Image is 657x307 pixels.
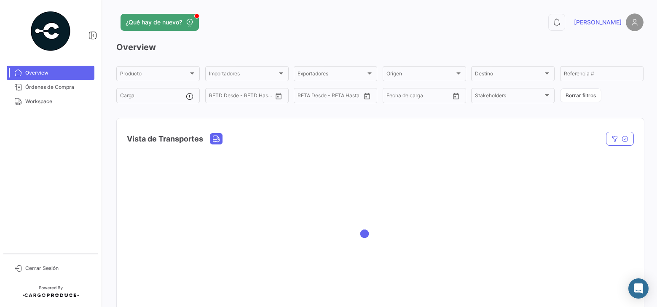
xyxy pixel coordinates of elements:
[7,94,94,109] a: Workspace
[361,90,373,102] button: Open calendar
[209,94,224,100] input: Desde
[626,13,644,31] img: placeholder-user.png
[121,14,199,31] button: ¿Qué hay de nuevo?
[272,90,285,102] button: Open calendar
[475,72,543,78] span: Destino
[120,72,188,78] span: Producto
[386,72,455,78] span: Origen
[209,72,277,78] span: Importadores
[319,94,349,100] input: Hasta
[230,94,260,100] input: Hasta
[298,94,313,100] input: Desde
[29,10,72,52] img: powered-by.png
[25,98,91,105] span: Workspace
[408,94,437,100] input: Hasta
[560,88,601,102] button: Borrar filtros
[386,94,402,100] input: Desde
[298,72,366,78] span: Exportadores
[126,18,182,27] span: ¿Qué hay de nuevo?
[574,18,622,27] span: [PERSON_NAME]
[475,94,543,100] span: Stakeholders
[450,90,462,102] button: Open calendar
[116,41,644,53] h3: Overview
[25,264,91,272] span: Cerrar Sesión
[7,66,94,80] a: Overview
[25,69,91,77] span: Overview
[7,80,94,94] a: Órdenes de Compra
[210,133,222,144] button: Land
[628,278,649,299] div: Abrir Intercom Messenger
[25,83,91,91] span: Órdenes de Compra
[127,133,203,145] h4: Vista de Transportes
